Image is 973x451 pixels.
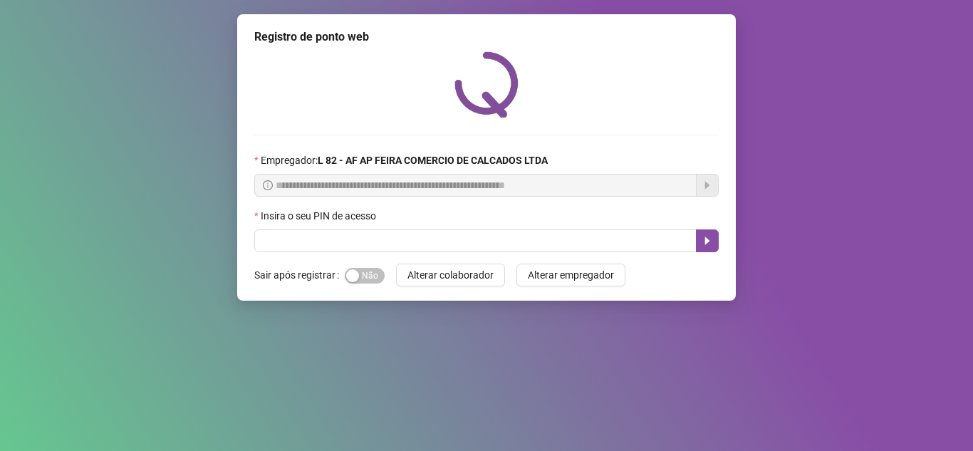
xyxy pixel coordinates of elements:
[516,264,625,286] button: Alterar empregador
[454,51,519,118] img: QRPoint
[261,152,548,168] span: Empregador :
[263,180,273,190] span: info-circle
[407,267,494,283] span: Alterar colaborador
[254,28,719,46] div: Registro de ponto web
[318,155,548,166] strong: L 82 - AF AP FEIRA COMERCIO DE CALCADOS LTDA
[702,235,713,247] span: caret-right
[254,208,385,224] label: Insira o seu PIN de acesso
[528,267,614,283] span: Alterar empregador
[254,264,345,286] label: Sair após registrar
[396,264,505,286] button: Alterar colaborador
